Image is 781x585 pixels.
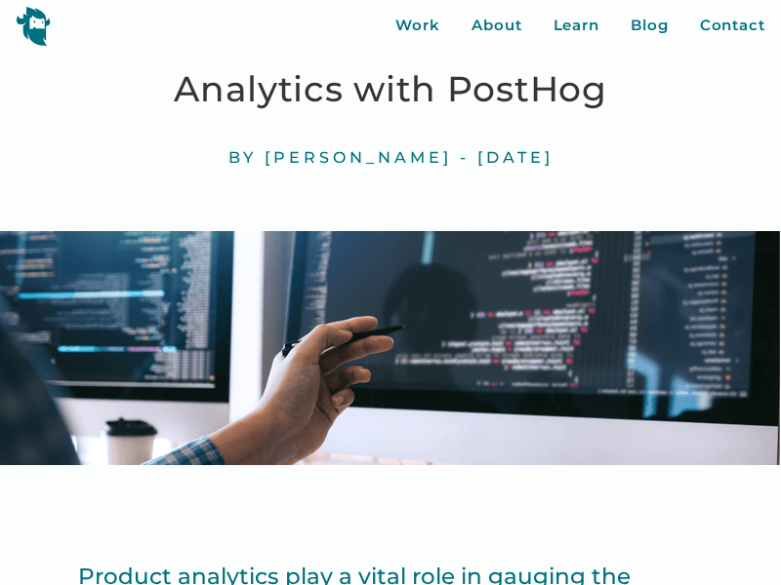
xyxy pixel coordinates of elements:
[16,6,51,46] img: yeti logo icon
[265,148,452,169] div: [PERSON_NAME]
[700,15,765,37] a: Contact
[477,148,554,169] div: [DATE]
[631,15,669,37] a: Blog
[554,15,600,37] a: Learn
[472,15,522,37] a: About
[460,148,470,169] div: -
[117,5,664,117] h1: Cross-Domain Product Analytics with PostHog
[228,148,257,169] div: By
[395,15,440,37] a: Work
